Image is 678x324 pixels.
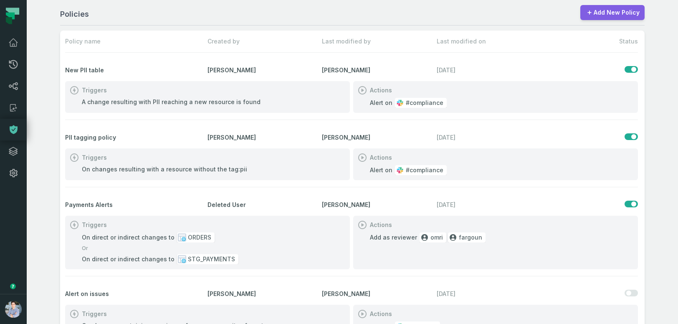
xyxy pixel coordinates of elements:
span: [PERSON_NAME] [207,133,319,142]
span: [PERSON_NAME] [207,66,319,74]
span: Created by [207,37,319,46]
span: [PERSON_NAME] [322,201,433,209]
span: Payments Alerts [65,201,204,209]
h1: Triggers [82,153,107,162]
div: On changes resulting with a resource without the tag: pii [82,165,247,173]
relative-time: Nov 26, 2024, 11:13 AM EST [437,290,548,298]
span: Status [610,37,638,46]
span: Last modified by [322,37,433,46]
div: Tooltip anchor [9,283,17,290]
span: On direct or indirect changes to [82,233,175,242]
span: omri [430,233,443,242]
h1: Triggers [82,310,107,318]
span: #compliance [406,166,443,174]
h1: Actions [370,310,392,318]
h1: Actions [370,221,392,229]
span: On direct or indirect changes to [82,255,175,263]
span: [PERSON_NAME] [322,133,433,142]
relative-time: Nov 30, 2024, 7:00 PM EST [437,133,548,142]
span: Deleted User [207,201,319,209]
span: New PII table [65,66,204,74]
span: ORDERS [188,233,211,242]
span: Policy name [65,37,204,46]
h1: Triggers [82,86,107,94]
relative-time: Jan 7, 2025, 12:41 PM EST [437,201,548,209]
span: [PERSON_NAME] [207,290,319,298]
img: avatar of Alon Nafta [5,301,22,318]
span: Alert on issues [65,290,204,298]
span: Last modified on [437,37,548,46]
h1: Actions [370,86,392,94]
span: #compliance [406,99,443,107]
span: PII tagging policy [65,133,204,142]
h1: Actions [370,153,392,162]
span: fargoun [459,233,482,242]
span: Or [82,244,333,253]
span: STG_PAYMENTS [188,255,235,263]
span: Add as reviewer [370,233,417,242]
h1: Policies [60,8,89,20]
h1: Triggers [82,221,107,229]
span: [PERSON_NAME] [322,290,433,298]
span: Alert on [370,99,392,107]
span: [PERSON_NAME] [322,66,433,74]
a: Add New Policy [580,5,645,20]
div: A change resulting with PII reaching a new resource is found [82,98,261,106]
relative-time: Nov 30, 2024, 7:00 PM EST [437,66,548,74]
span: Alert on [370,166,392,174]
